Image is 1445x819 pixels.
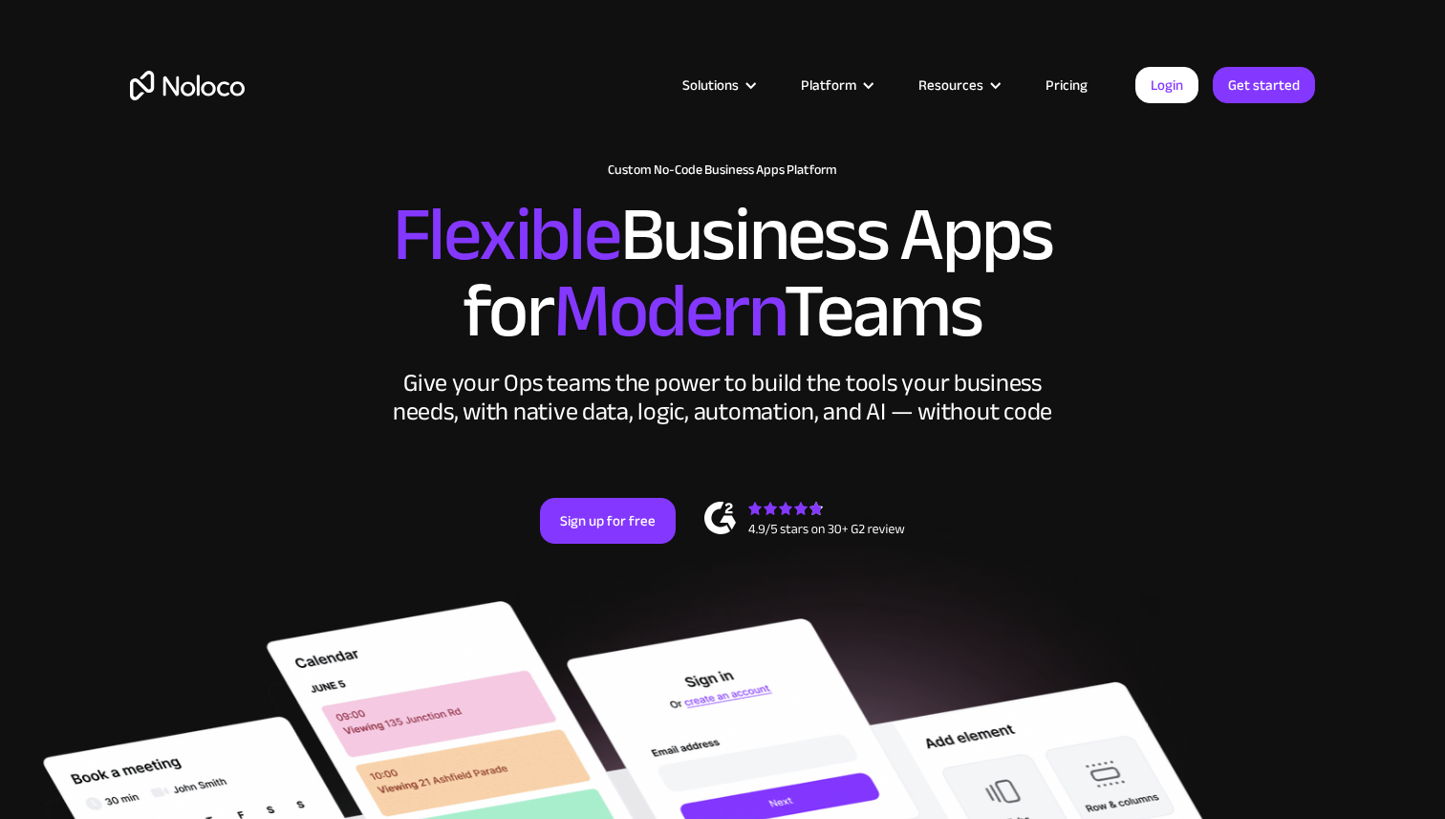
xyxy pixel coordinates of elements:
[388,369,1057,426] div: Give your Ops teams the power to build the tools your business needs, with native data, logic, au...
[1135,67,1198,103] a: Login
[918,73,983,97] div: Resources
[553,240,784,382] span: Modern
[895,73,1022,97] div: Resources
[682,73,739,97] div: Solutions
[130,197,1315,350] h2: Business Apps for Teams
[658,73,777,97] div: Solutions
[801,73,856,97] div: Platform
[1213,67,1315,103] a: Get started
[777,73,895,97] div: Platform
[540,498,676,544] a: Sign up for free
[393,163,620,306] span: Flexible
[130,71,245,100] a: home
[1022,73,1111,97] a: Pricing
